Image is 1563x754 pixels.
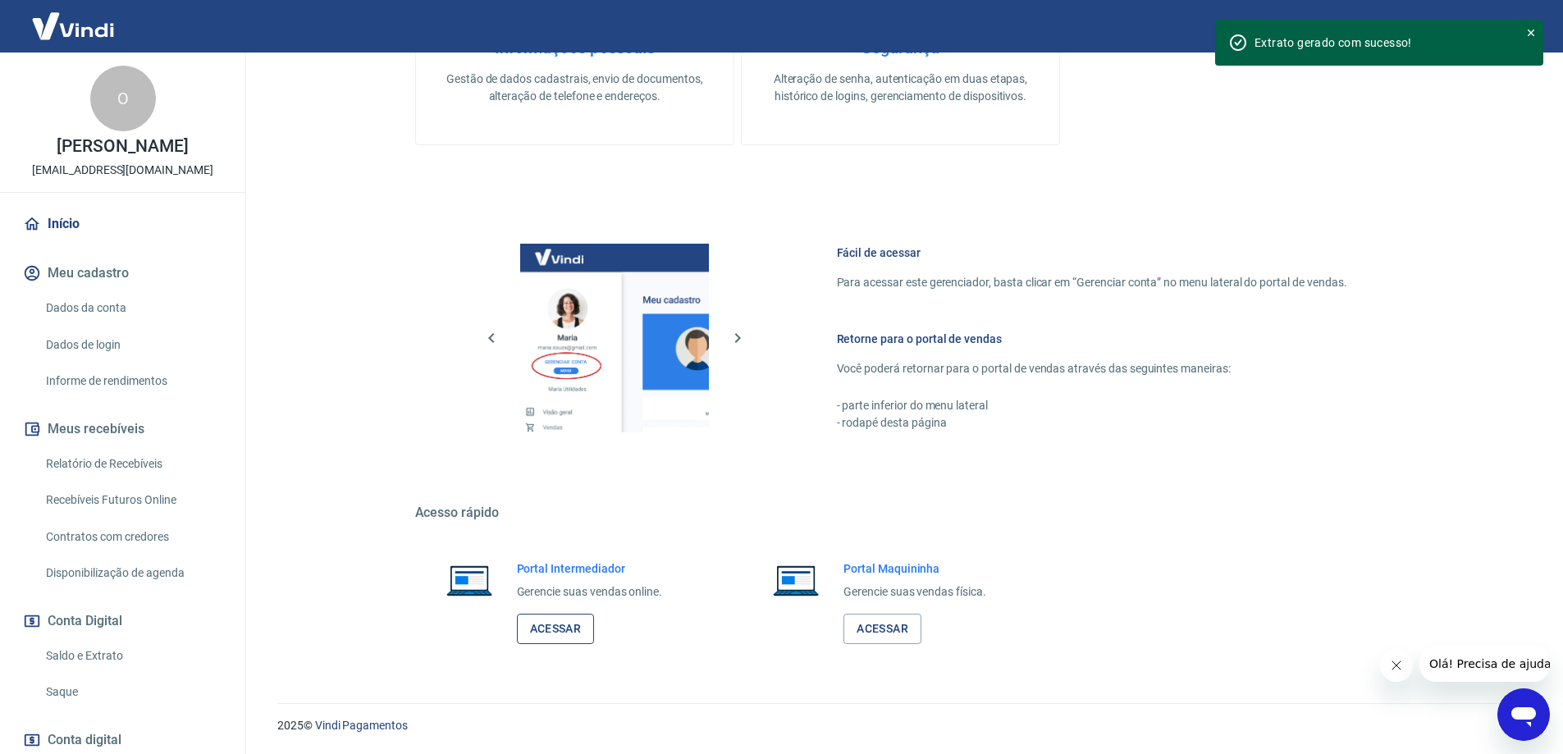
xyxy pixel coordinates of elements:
button: Meu cadastro [20,255,226,291]
img: Imagem de um notebook aberto [761,560,830,600]
p: Para acessar este gerenciador, basta clicar em “Gerenciar conta” no menu lateral do portal de ven... [837,274,1347,291]
a: Vindi Pagamentos [315,719,408,732]
p: - rodapé desta página [837,414,1347,432]
iframe: Mensagem da empresa [1419,646,1550,682]
a: Recebíveis Futuros Online [39,483,226,517]
span: Conta digital [48,729,121,752]
p: [EMAIL_ADDRESS][DOMAIN_NAME] [32,162,213,179]
p: 2025 © [277,717,1524,734]
h6: Portal Maquininha [843,560,986,577]
a: Dados da conta [39,291,226,325]
h6: Retorne para o portal de vendas [837,331,1347,347]
span: Olá! Precisa de ajuda? [10,11,138,25]
p: Alteração de senha, autenticação em duas etapas, histórico de logins, gerenciamento de dispositivos. [768,71,1033,105]
a: Saldo e Extrato [39,639,226,673]
p: Você poderá retornar para o portal de vendas através das seguintes maneiras: [837,360,1347,377]
p: Gerencie suas vendas física. [843,583,986,601]
img: Imagem da dashboard mostrando o botão de gerenciar conta na sidebar no lado esquerdo [520,244,709,432]
a: Início [20,206,226,242]
a: Acessar [517,614,595,644]
a: Relatório de Recebíveis [39,447,226,481]
button: Meus recebíveis [20,411,226,447]
img: Vindi [20,1,126,51]
a: Contratos com credores [39,520,226,554]
div: O [90,66,156,131]
iframe: Fechar mensagem [1380,649,1413,682]
h5: Acesso rápido [415,505,1387,521]
h6: Portal Intermediador [517,560,663,577]
h6: Fácil de acessar [837,244,1347,261]
button: Sair [1484,11,1543,42]
div: Extrato gerado com sucesso! [1255,34,1506,51]
p: Gerencie suas vendas online. [517,583,663,601]
iframe: Botão para abrir a janela de mensagens [1497,688,1550,741]
a: Dados de login [39,328,226,362]
button: Conta Digital [20,603,226,639]
p: - parte inferior do menu lateral [837,397,1347,414]
a: Informe de rendimentos [39,364,226,398]
a: Disponibilização de agenda [39,556,226,590]
a: Acessar [843,614,921,644]
p: [PERSON_NAME] [57,138,188,155]
p: Gestão de dados cadastrais, envio de documentos, alteração de telefone e endereços. [442,71,707,105]
a: Saque [39,675,226,709]
img: Imagem de um notebook aberto [435,560,504,600]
